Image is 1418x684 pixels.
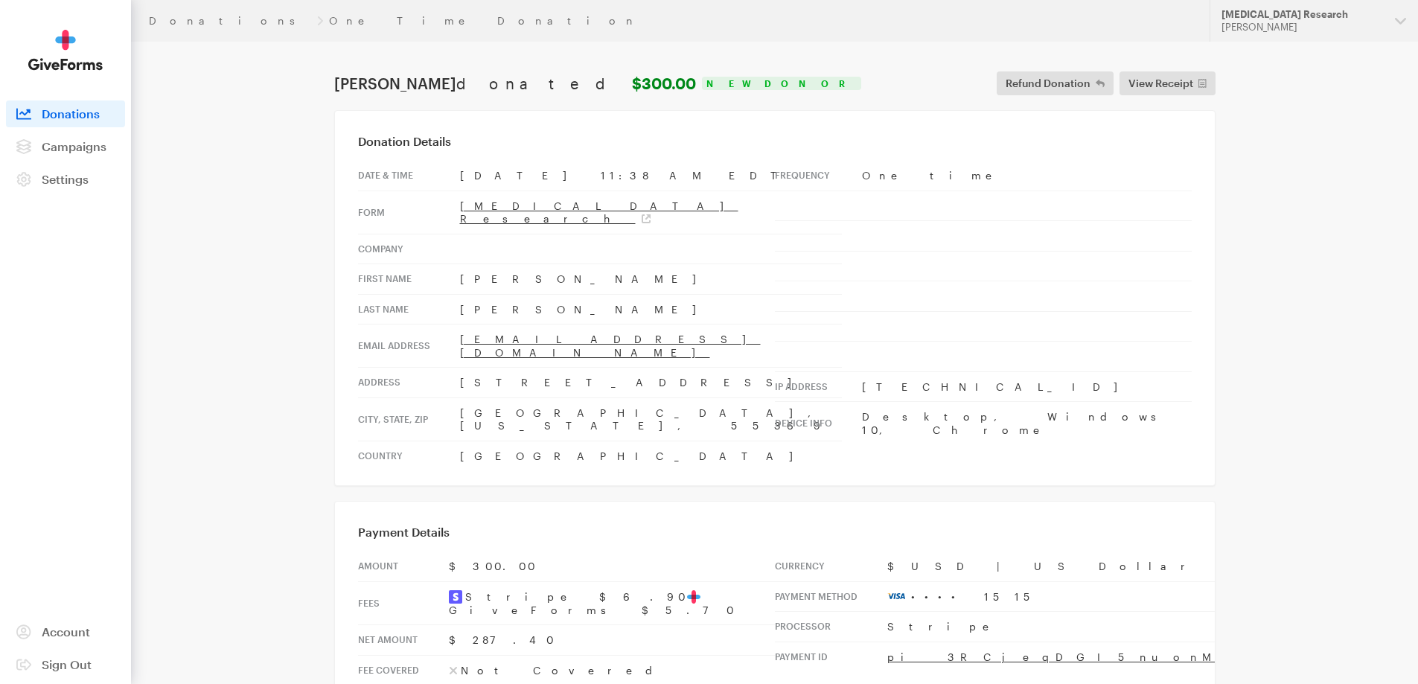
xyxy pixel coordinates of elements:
th: Fees [358,581,449,625]
span: Donations [42,106,100,121]
th: Payment Id [775,642,887,671]
a: Donations [6,100,125,127]
a: Donations [149,15,311,27]
th: Payment Method [775,581,887,612]
th: Last Name [358,294,460,325]
button: Refund Donation [997,71,1114,95]
td: Stripe $6.90 GiveForms $5.70 [449,581,775,625]
th: Date & time [358,161,460,191]
td: $300.00 [449,552,775,581]
span: Campaigns [42,139,106,153]
th: Country [358,441,460,470]
div: [PERSON_NAME] [1221,21,1383,33]
a: Settings [6,166,125,193]
a: [MEDICAL_DATA] Research [460,199,738,226]
a: [EMAIL_ADDRESS][DOMAIN_NAME] [460,333,761,359]
td: [PERSON_NAME] [460,264,842,295]
th: Device info [775,402,862,445]
td: [DATE] 11:38 AM EDT [460,161,842,191]
td: [TECHNICAL_ID] [862,371,1192,402]
td: •••• 1515 [887,581,1379,612]
h1: [PERSON_NAME] [334,74,696,92]
td: [STREET_ADDRESS] [460,368,842,398]
span: Account [42,624,90,639]
span: donated [456,74,628,92]
th: Processor [775,612,887,642]
img: favicon-aeed1a25926f1876c519c09abb28a859d2c37b09480cd79f99d23ee3a2171d47.svg [687,590,700,604]
td: Desktop, Windows 10, Chrome [862,402,1192,445]
h3: Donation Details [358,134,1192,149]
div: New Donor [702,77,861,90]
td: [GEOGRAPHIC_DATA] [460,441,842,470]
td: $287.40 [449,625,775,656]
span: Refund Donation [1006,74,1090,92]
th: Email address [358,325,460,368]
td: [PERSON_NAME] [460,294,842,325]
th: Frequency [775,161,862,191]
a: View Receipt [1120,71,1216,95]
td: [GEOGRAPHIC_DATA], [US_STATE], 55369 [460,397,842,441]
a: Account [6,619,125,645]
td: One time [862,161,1192,191]
a: Sign Out [6,651,125,678]
a: Campaigns [6,133,125,160]
img: GiveForms [28,30,103,71]
th: IP address [775,371,862,402]
span: Settings [42,172,89,186]
th: Form [358,191,460,234]
div: [MEDICAL_DATA] Research [1221,8,1383,21]
strong: $300.00 [632,74,696,92]
a: pi_3RCjeqDGI5nuonMo0QVLVKzx [887,651,1379,663]
span: Sign Out [42,657,92,671]
th: Company [358,234,460,264]
span: View Receipt [1128,74,1193,92]
th: Net Amount [358,625,449,656]
th: Currency [775,552,887,581]
td: $USD | US Dollar [887,552,1379,581]
th: Amount [358,552,449,581]
img: stripe2-5d9aec7fb46365e6c7974577a8dae7ee9b23322d394d28ba5d52000e5e5e0903.svg [449,590,462,604]
td: Stripe [887,612,1379,642]
th: First Name [358,264,460,295]
h3: Payment Details [358,525,1192,540]
th: City, state, zip [358,397,460,441]
th: Address [358,368,460,398]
